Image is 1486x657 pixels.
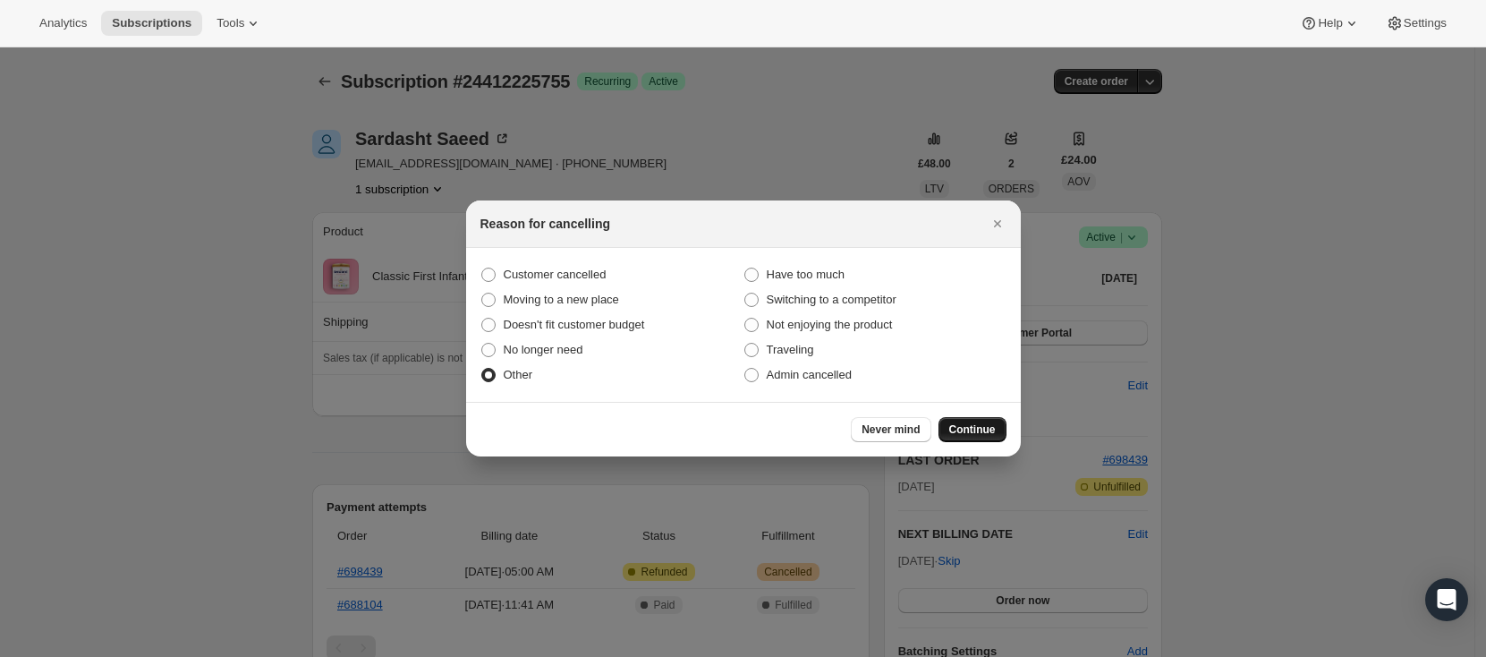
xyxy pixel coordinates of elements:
[29,11,98,36] button: Analytics
[504,293,619,306] span: Moving to a new place
[1404,16,1447,30] span: Settings
[206,11,273,36] button: Tools
[504,318,645,331] span: Doesn't fit customer budget
[949,422,996,437] span: Continue
[504,268,607,281] span: Customer cancelled
[39,16,87,30] span: Analytics
[985,211,1010,236] button: Close
[767,293,896,306] span: Switching to a competitor
[1425,578,1468,621] div: Open Intercom Messenger
[480,215,610,233] h2: Reason for cancelling
[767,343,814,356] span: Traveling
[862,422,920,437] span: Never mind
[767,268,845,281] span: Have too much
[1375,11,1457,36] button: Settings
[504,368,533,381] span: Other
[1318,16,1342,30] span: Help
[938,417,1006,442] button: Continue
[217,16,244,30] span: Tools
[112,16,191,30] span: Subscriptions
[767,368,852,381] span: Admin cancelled
[504,343,583,356] span: No longer need
[767,318,893,331] span: Not enjoying the product
[1289,11,1371,36] button: Help
[101,11,202,36] button: Subscriptions
[851,417,930,442] button: Never mind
